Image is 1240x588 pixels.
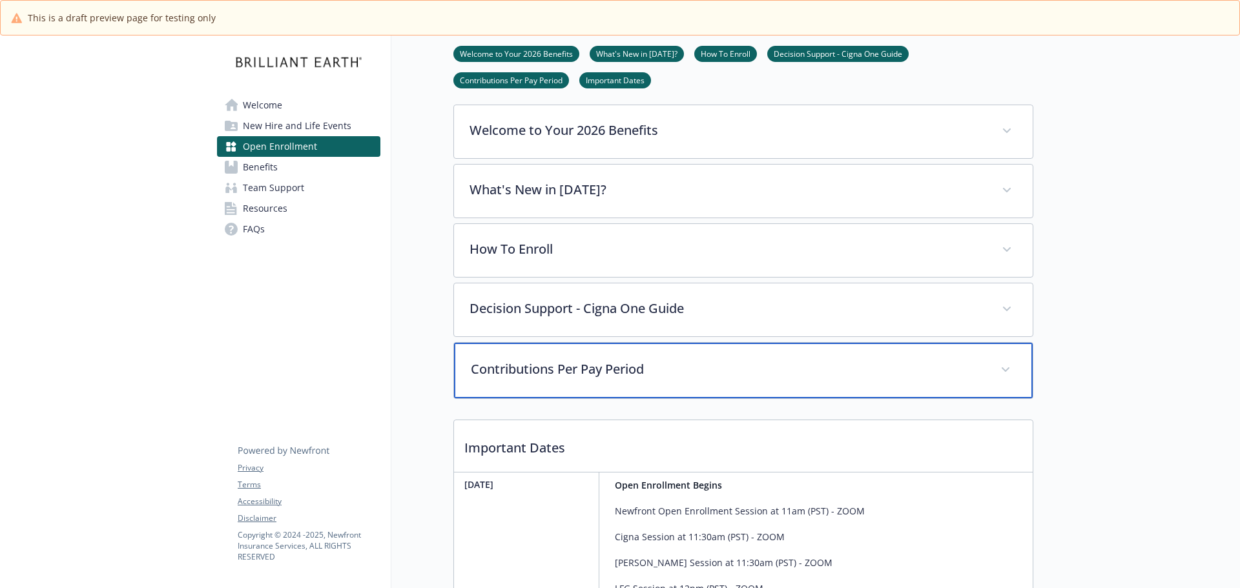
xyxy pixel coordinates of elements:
a: What's New in [DATE]? [590,47,684,59]
span: New Hire and Life Events [243,116,351,136]
p: Newfront Open Enrollment Session at 11am (PST) - ZOOM [615,503,865,519]
a: FAQs [217,219,380,239]
a: Welcome to Your 2026 Benefits [453,47,579,59]
span: Open Enrollment [243,136,317,157]
a: Open Enrollment [217,136,380,157]
p: How To Enroll [470,239,986,259]
a: Contributions Per Pay Period [453,74,569,86]
a: How To Enroll [694,47,757,59]
p: Contributions Per Pay Period [471,360,985,379]
p: Decision Support - Cigna One Guide [470,299,986,318]
p: Important Dates [454,420,1033,468]
span: Team Support [243,177,304,198]
a: Privacy [238,462,380,474]
span: Benefits [243,157,278,177]
div: Welcome to Your 2026 Benefits [454,105,1033,158]
span: Resources [243,198,287,219]
div: Contributions Per Pay Period [454,343,1033,398]
a: Decision Support - Cigna One Guide [767,47,909,59]
a: New Hire and Life Events [217,116,380,136]
p: Welcome to Your 2026 Benefits [470,121,986,140]
strong: Open Enrollment Begins [615,479,722,491]
div: What's New in [DATE]? [454,165,1033,218]
span: FAQs [243,219,265,239]
a: Disclaimer [238,512,380,524]
a: Welcome [217,95,380,116]
p: [DATE] [464,478,594,491]
a: Important Dates [579,74,651,86]
span: Welcome [243,95,282,116]
a: Accessibility [238,496,380,507]
a: Benefits [217,157,380,177]
p: What's New in [DATE]? [470,180,986,199]
a: Resources [217,198,380,219]
a: Terms [238,479,380,491]
span: This is a draft preview page for testing only [28,11,216,25]
div: How To Enroll [454,224,1033,277]
p: Copyright © 2024 - 2025 , Newfront Insurance Services, ALL RIGHTS RESERVED [238,529,380,562]
p: Cigna Session at 11:30am (PST) - ZOOM [615,529,865,545]
div: Decision Support - Cigna One Guide [454,283,1033,336]
p: [PERSON_NAME] Session at 11:30am (PST) - ZOOM [615,555,865,571]
a: Team Support [217,177,380,198]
